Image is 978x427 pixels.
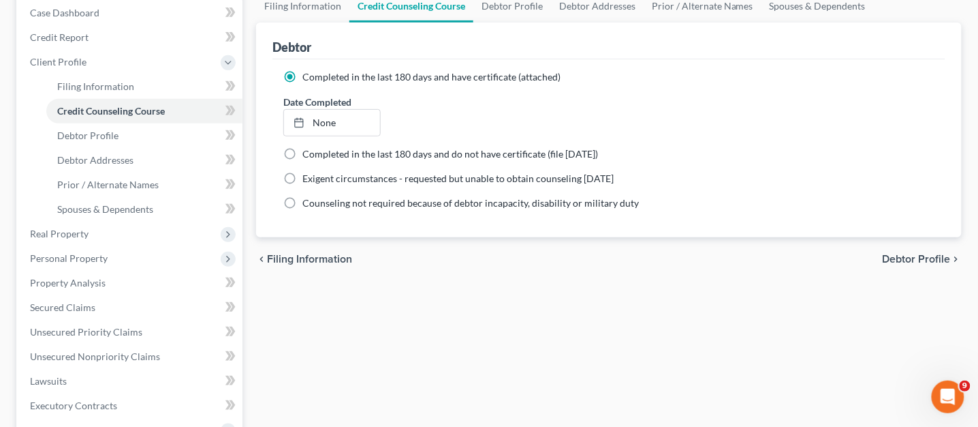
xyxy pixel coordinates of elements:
[883,254,962,265] button: Debtor Profile chevron_right
[19,344,242,369] a: Unsecured Nonpriority Claims
[46,99,242,123] a: Credit Counseling Course
[57,154,133,166] span: Debtor Addresses
[951,254,962,265] i: chevron_right
[30,56,86,68] span: Client Profile
[19,320,242,344] a: Unsecured Priority Claims
[30,326,142,338] span: Unsecured Priority Claims
[283,95,351,109] label: Date Completed
[46,173,242,197] a: Prior / Alternate Names
[30,301,95,313] span: Secured Claims
[30,228,89,239] span: Real Property
[284,110,380,136] a: None
[19,25,242,50] a: Credit Report
[302,197,639,209] span: Counseling not required because of debtor incapacity, disability or military duty
[30,277,106,289] span: Property Analysis
[19,369,242,394] a: Lawsuits
[302,71,561,83] span: Completed in the last 180 days and have certificate (attached)
[883,254,951,265] span: Debtor Profile
[30,7,99,18] span: Case Dashboard
[19,271,242,295] a: Property Analysis
[256,254,267,265] i: chevron_left
[30,351,160,362] span: Unsecured Nonpriority Claims
[30,375,67,387] span: Lawsuits
[932,381,964,413] iframe: Intercom live chat
[19,1,242,25] a: Case Dashboard
[267,254,352,265] span: Filing Information
[272,39,311,55] div: Debtor
[46,123,242,148] a: Debtor Profile
[57,203,153,215] span: Spouses & Dependents
[57,80,134,92] span: Filing Information
[30,252,108,264] span: Personal Property
[19,295,242,320] a: Secured Claims
[19,394,242,418] a: Executory Contracts
[46,197,242,222] a: Spouses & Dependents
[57,105,165,117] span: Credit Counseling Course
[302,148,598,160] span: Completed in the last 180 days and do not have certificate (file [DATE])
[256,254,352,265] button: chevron_left Filing Information
[57,179,159,190] span: Prior / Alternate Names
[57,130,119,141] span: Debtor Profile
[46,74,242,99] a: Filing Information
[46,148,242,173] a: Debtor Addresses
[30,400,117,411] span: Executory Contracts
[960,381,971,392] span: 9
[302,173,614,184] span: Exigent circumstances - requested but unable to obtain counseling [DATE]
[30,31,89,43] span: Credit Report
